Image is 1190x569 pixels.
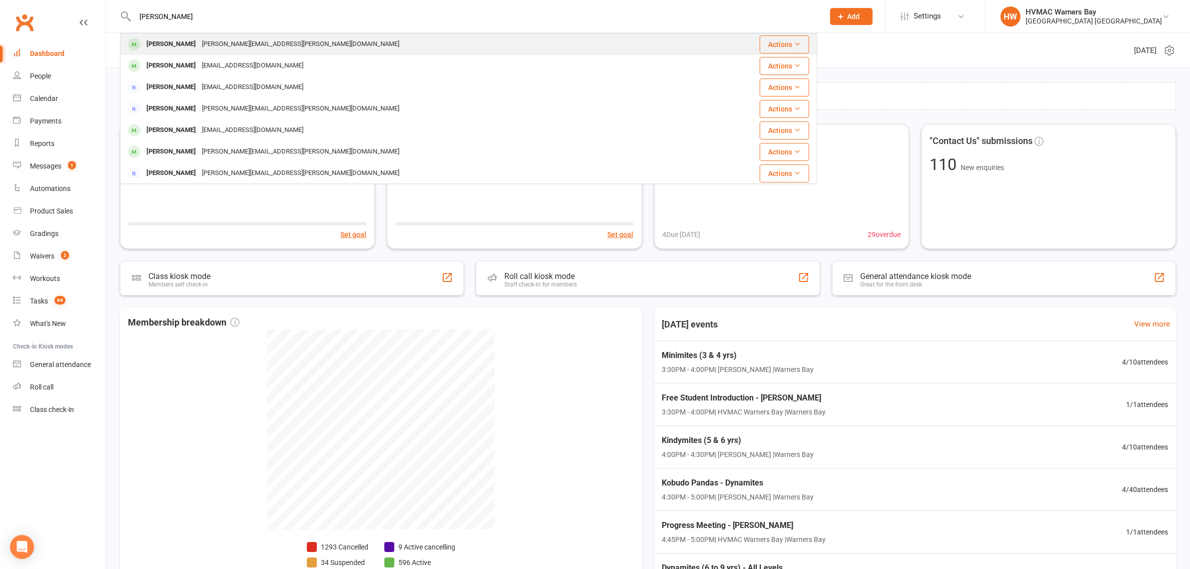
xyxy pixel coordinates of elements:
div: Tasks [30,297,48,305]
div: Workouts [30,274,60,282]
a: People [13,65,105,87]
span: Kindymites (5 & 6 yrs) [662,434,814,447]
div: Roll call kiosk mode [504,271,577,281]
div: [PERSON_NAME] [143,123,199,137]
a: Payments [13,110,105,132]
span: Free Student Introduction - [PERSON_NAME] [662,391,826,404]
span: 4 / 40 attendees [1122,484,1168,495]
a: Product Sales [13,200,105,222]
a: Tasks 94 [13,290,105,312]
div: Automations [30,184,70,192]
div: [PERSON_NAME] [143,101,199,116]
div: Roll call [30,383,53,391]
button: Actions [760,121,809,139]
button: Actions [760,164,809,182]
a: Clubworx [12,10,37,35]
div: Great for the front desk [861,281,972,288]
a: View more [1134,318,1170,330]
span: 1 / 1 attendees [1126,526,1168,537]
span: 4 / 10 attendees [1122,441,1168,452]
span: 1 / 1 attendees [1126,399,1168,410]
div: Reports [30,139,54,147]
div: Members self check-in [148,281,210,288]
span: 110 [930,155,961,174]
div: Staff check-in for members [504,281,577,288]
a: What's New [13,312,105,335]
button: Actions [760,143,809,161]
span: Minimites (3 & 4 yrs) [662,349,814,362]
a: Class kiosk mode [13,398,105,421]
span: 29 overdue [868,229,901,240]
span: New enquiries [961,163,1004,171]
li: 34 Suspended [307,557,368,568]
span: Add [848,12,860,20]
button: Add [830,8,873,25]
div: General attendance [30,360,91,368]
div: [PERSON_NAME][EMAIL_ADDRESS][PERSON_NAME][DOMAIN_NAME] [199,37,402,51]
span: 4:45PM - 5:00PM | HVMAC Warners Bay | Warners Bay [662,534,826,545]
div: [PERSON_NAME][EMAIL_ADDRESS][PERSON_NAME][DOMAIN_NAME] [199,101,402,116]
div: [GEOGRAPHIC_DATA] [GEOGRAPHIC_DATA] [1026,16,1162,25]
div: [EMAIL_ADDRESS][DOMAIN_NAME] [199,58,306,73]
a: Gradings [13,222,105,245]
div: Gradings [30,229,58,237]
div: [PERSON_NAME][EMAIL_ADDRESS][PERSON_NAME][DOMAIN_NAME] [199,144,402,159]
a: Dashboard [13,42,105,65]
span: Kobudo Pandas - Dynamites [662,476,814,489]
a: Roll call [13,376,105,398]
a: Workouts [13,267,105,290]
div: Messages [30,162,61,170]
span: 3:30PM - 4:00PM | [PERSON_NAME] | Warners Bay [662,364,814,375]
div: HW [1001,6,1021,26]
span: 3:30PM - 4:00PM | HVMAC Warners Bay | Warners Bay [662,406,826,417]
div: What's New [30,319,66,327]
div: [PERSON_NAME] [143,58,199,73]
a: General attendance kiosk mode [13,353,105,376]
button: Set goal [608,229,634,240]
a: Waivers 2 [13,245,105,267]
span: "Contact Us" submissions [930,134,1033,148]
div: Open Intercom Messenger [10,535,34,559]
span: Settings [914,5,941,27]
div: [EMAIL_ADDRESS][DOMAIN_NAME] [199,80,306,94]
span: 2 [61,251,69,259]
div: [PERSON_NAME] [143,166,199,180]
div: Waivers [30,252,54,260]
li: 596 Active [384,557,455,568]
div: Payments [30,117,61,125]
a: Messages 1 [13,155,105,177]
span: 4 Due [DATE] [663,229,701,240]
span: Progress Meeting - [PERSON_NAME] [662,519,826,532]
div: Calendar [30,94,58,102]
button: Actions [760,57,809,75]
div: Dashboard [30,49,64,57]
span: 1 [68,161,76,169]
li: 1293 Cancelled [307,541,368,552]
div: [PERSON_NAME] [143,80,199,94]
a: Calendar [13,87,105,110]
h3: [DATE] events [654,315,726,333]
div: General attendance kiosk mode [861,271,972,281]
div: Product Sales [30,207,73,215]
div: HVMAC Warners Bay [1026,7,1162,16]
span: 94 [54,296,65,304]
button: Set goal [340,229,366,240]
input: Search... [132,9,817,23]
span: Membership breakdown [128,315,239,330]
div: [PERSON_NAME][EMAIL_ADDRESS][PERSON_NAME][DOMAIN_NAME] [199,166,402,180]
a: Reports [13,132,105,155]
div: [PERSON_NAME] [143,144,199,159]
button: Actions [760,78,809,96]
li: 9 Active cancelling [384,541,455,552]
div: [EMAIL_ADDRESS][DOMAIN_NAME] [199,123,306,137]
button: Actions [760,100,809,118]
span: [DATE] [1134,44,1157,56]
a: Automations [13,177,105,200]
div: Class kiosk mode [148,271,210,281]
span: 4:30PM - 5:00PM | [PERSON_NAME] | Warners Bay [662,491,814,502]
button: Actions [760,35,809,53]
span: 4 / 10 attendees [1122,356,1168,367]
div: Class check-in [30,405,74,413]
span: 4:00PM - 4:30PM | [PERSON_NAME] | Warners Bay [662,449,814,460]
div: People [30,72,51,80]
